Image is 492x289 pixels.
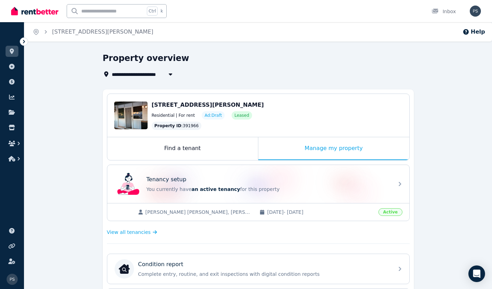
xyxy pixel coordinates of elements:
a: View all tenancies [107,229,157,236]
p: Tenancy setup [147,175,186,184]
span: [STREET_ADDRESS][PERSON_NAME] [152,102,264,108]
p: You currently have for this property [147,186,390,193]
div: Inbox [432,8,456,15]
span: an active tenancy [192,186,240,192]
span: Ad: Draft [205,113,222,118]
span: Ctrl [147,7,158,16]
a: Tenancy setupTenancy setupYou currently havean active tenancyfor this property [107,165,409,203]
p: Condition report [138,260,183,269]
span: View all tenancies [107,229,151,236]
h1: Property overview [103,53,189,64]
span: Active [378,208,402,216]
img: RentBetter [11,6,58,16]
span: [PERSON_NAME] [PERSON_NAME], [PERSON_NAME] [145,209,253,216]
span: k [160,8,163,14]
a: [STREET_ADDRESS][PERSON_NAME] [52,28,153,35]
span: [DATE] - [DATE] [267,209,374,216]
a: Condition reportCondition reportComplete entry, routine, and exit inspections with digital condit... [107,254,409,284]
div: Manage my property [258,137,409,160]
div: Open Intercom Messenger [468,265,485,282]
nav: Breadcrumb [24,22,162,42]
div: Find a tenant [107,137,258,160]
span: Residential | For rent [152,113,195,118]
img: Phillil Sazon [470,6,481,17]
div: : 391966 [152,122,202,130]
span: Property ID [155,123,182,129]
img: Tenancy setup [117,173,140,195]
p: Complete entry, routine, and exit inspections with digital condition reports [138,271,390,278]
button: Help [462,28,485,36]
img: Phillil Sazon [7,274,18,285]
img: Condition report [119,263,130,274]
span: Leased [234,113,249,118]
